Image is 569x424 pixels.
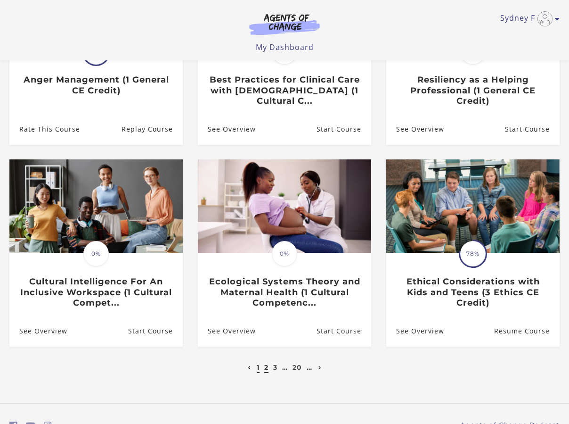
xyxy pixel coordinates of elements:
[257,363,260,372] a: 1
[282,363,288,372] a: …
[317,114,371,144] a: Best Practices for Clinical Care with Asian Americans (1 Cultural C...: Resume Course
[128,316,183,347] a: Cultural Intelligence For An Inclusive Workspace (1 Cultural Compet...: Resume Course
[396,276,549,308] h3: Ethical Considerations with Kids and Teens (3 Ethics CE Credit)
[272,39,297,65] span: 0%
[83,241,109,266] span: 0%
[208,75,361,107] h3: Best Practices for Clinical Care with [DEMOGRAPHIC_DATA] (1 Cultural C...
[494,316,560,347] a: Ethical Considerations with Kids and Teens (3 Ethics CE Credit): Resume Course
[19,75,172,96] h3: Anger Management (1 General CE Credit)
[272,241,297,266] span: 0%
[500,11,555,26] a: Toggle menu
[460,241,486,266] span: 78%
[505,114,560,144] a: Resiliency as a Helping Professional (1 General CE Credit): Resume Course
[386,316,444,347] a: Ethical Considerations with Kids and Teens (3 Ethics CE Credit): See Overview
[273,363,277,372] a: 3
[293,363,302,372] a: 20
[256,42,314,52] a: My Dashboard
[396,75,549,107] h3: Resiliency as a Helping Professional (1 General CE Credit)
[9,316,67,347] a: Cultural Intelligence For An Inclusive Workspace (1 Cultural Compet...: See Overview
[239,13,330,35] img: Agents of Change Logo
[386,114,444,144] a: Resiliency as a Helping Professional (1 General CE Credit): See Overview
[264,363,268,372] a: 2
[83,39,109,65] span: 100%
[307,363,312,372] a: …
[198,114,256,144] a: Best Practices for Clinical Care with Asian Americans (1 Cultural C...: See Overview
[316,363,324,372] a: Next page
[9,114,80,144] a: Anger Management (1 General CE Credit): Rate This Course
[198,316,256,347] a: Ecological Systems Theory and Maternal Health (1 Cultural Competenc...: See Overview
[317,316,371,347] a: Ecological Systems Theory and Maternal Health (1 Cultural Competenc...: Resume Course
[208,276,361,308] h3: Ecological Systems Theory and Maternal Health (1 Cultural Competenc...
[460,39,486,65] span: 0%
[19,276,172,308] h3: Cultural Intelligence For An Inclusive Workspace (1 Cultural Compet...
[122,114,183,144] a: Anger Management (1 General CE Credit): Resume Course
